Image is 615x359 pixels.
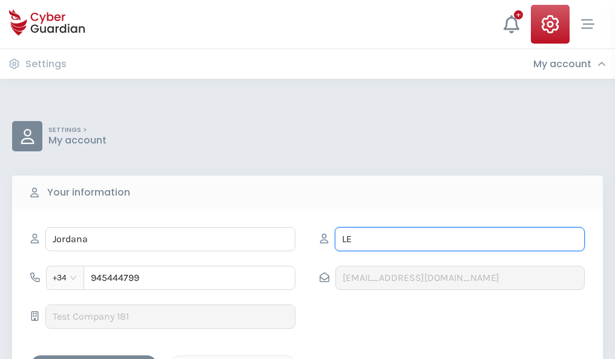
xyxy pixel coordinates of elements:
span: +34 [53,269,77,287]
h3: Settings [25,58,67,70]
input: 612345678 [84,266,295,290]
div: + [514,10,523,19]
p: My account [48,134,107,147]
div: My account [533,58,606,70]
h3: My account [533,58,591,70]
b: Your information [47,185,130,200]
p: SETTINGS > [48,126,107,134]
